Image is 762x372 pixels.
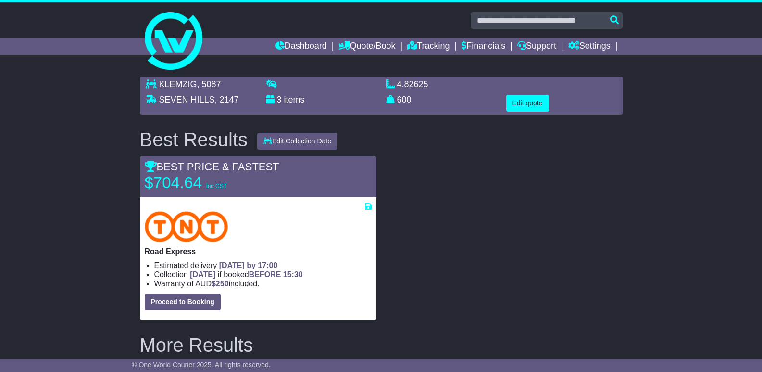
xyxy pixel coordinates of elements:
span: KLEMZIG [159,79,197,89]
a: Support [517,38,556,55]
h2: More Results [140,334,623,356]
span: 3 [277,95,282,104]
li: Warranty of AUD included. [154,279,372,288]
span: BEST PRICE & FASTEST [145,161,279,173]
span: 15:30 [283,270,303,279]
span: © One World Courier 2025. All rights reserved. [132,361,271,369]
span: SEVEN HILLS [159,95,215,104]
span: items [284,95,305,104]
button: Edit quote [506,95,549,112]
span: $ [212,280,229,288]
button: Proceed to Booking [145,294,221,310]
a: Dashboard [275,38,327,55]
span: BEFORE [249,270,281,279]
p: Road Express [145,247,372,256]
span: , 5087 [197,79,221,89]
a: Settings [568,38,611,55]
a: Quote/Book [338,38,395,55]
span: [DATE] [190,270,215,279]
span: 250 [216,280,229,288]
div: Best Results [135,129,253,150]
li: Estimated delivery [154,261,372,270]
span: 600 [397,95,412,104]
p: $704.64 [145,173,265,192]
span: [DATE] by 17:00 [219,261,278,269]
span: , 2147 [215,95,239,104]
span: inc GST [206,183,227,190]
a: Tracking [407,38,450,55]
a: Financials [462,38,505,55]
button: Edit Collection Date [257,133,337,150]
img: TNT Domestic: Road Express [145,211,228,242]
span: if booked [190,270,302,279]
span: 4.82625 [397,79,428,89]
li: Collection [154,270,372,279]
